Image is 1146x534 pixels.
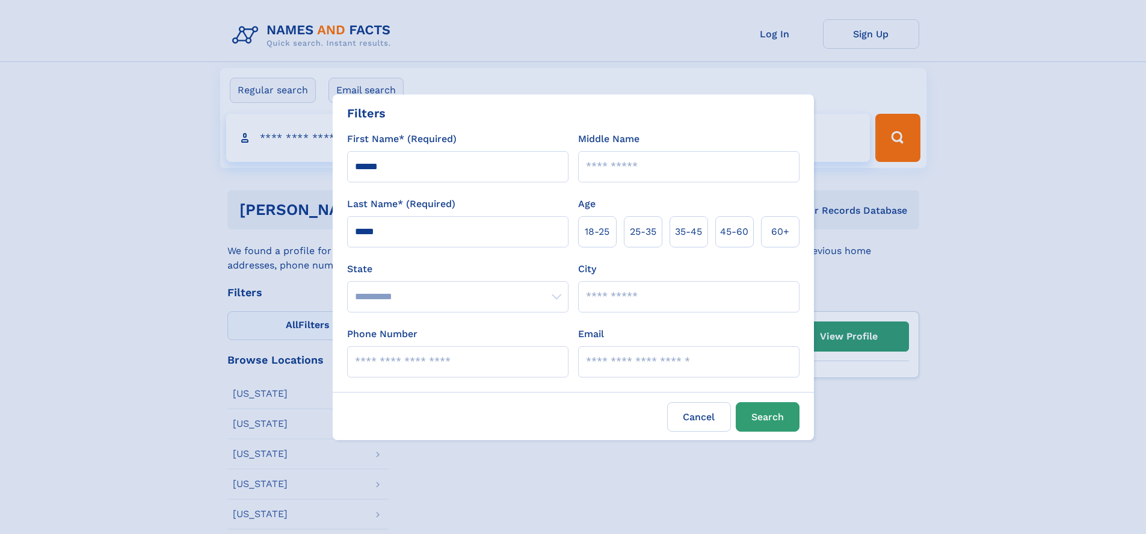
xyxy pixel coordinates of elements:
label: Email [578,327,604,341]
label: Middle Name [578,132,639,146]
label: First Name* (Required) [347,132,457,146]
span: 60+ [771,225,789,239]
span: 35‑45 [675,225,702,239]
label: Last Name* (Required) [347,197,455,211]
label: City [578,262,596,276]
label: State [347,262,568,276]
label: Phone Number [347,327,417,341]
div: Filters [347,104,386,122]
span: 25‑35 [630,225,656,239]
span: 18‑25 [585,225,609,239]
label: Cancel [667,402,731,432]
button: Search [736,402,799,432]
label: Age [578,197,596,211]
span: 45‑60 [720,225,748,239]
